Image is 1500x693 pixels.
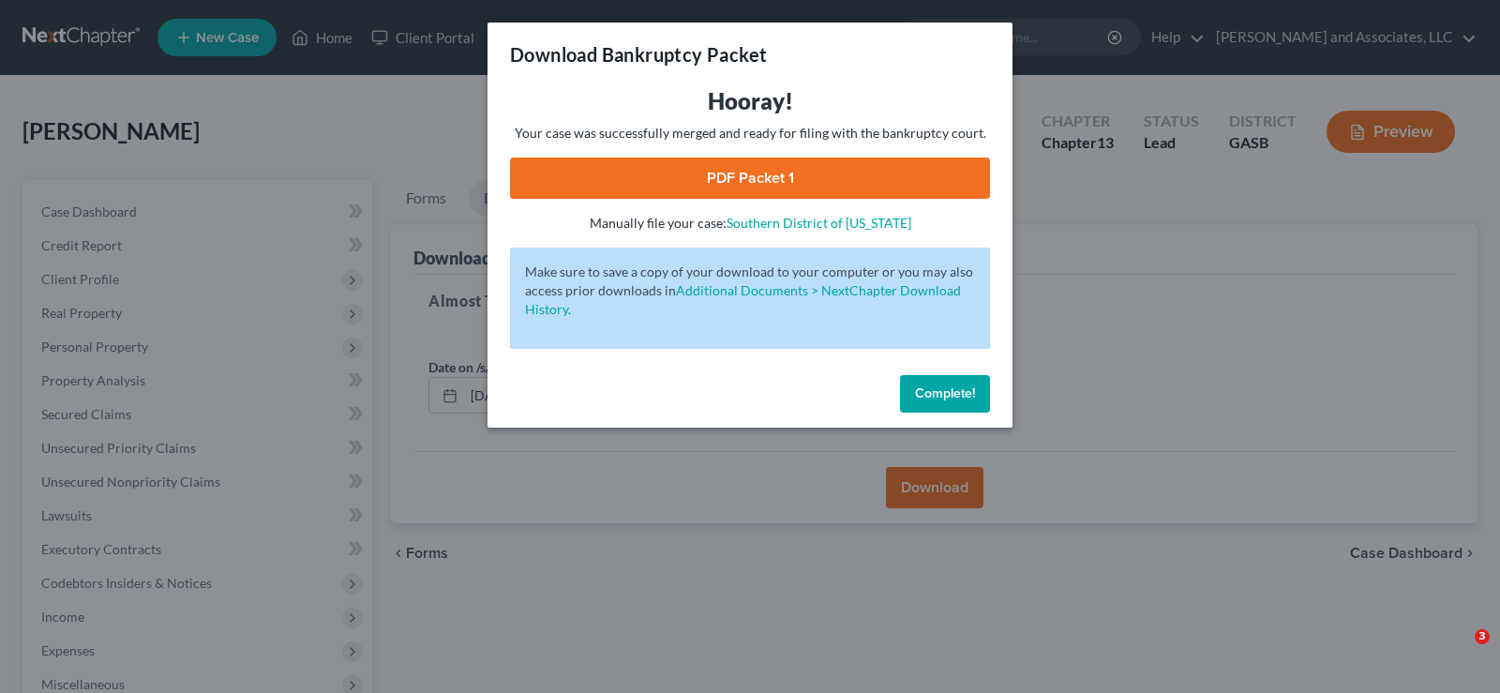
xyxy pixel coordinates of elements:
span: Complete! [915,385,975,401]
p: Make sure to save a copy of your download to your computer or you may also access prior downloads in [525,263,975,319]
a: Additional Documents > NextChapter Download History. [525,282,961,317]
a: PDF Packet 1 [510,158,990,199]
p: Your case was successfully merged and ready for filing with the bankruptcy court. [510,124,990,143]
a: Southern District of [US_STATE] [727,215,911,231]
h3: Hooray! [510,86,990,116]
h3: Download Bankruptcy Packet [510,41,767,68]
iframe: Intercom live chat [1436,629,1481,674]
p: Manually file your case: [510,214,990,233]
span: 3 [1475,629,1490,644]
button: Complete! [900,375,990,413]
